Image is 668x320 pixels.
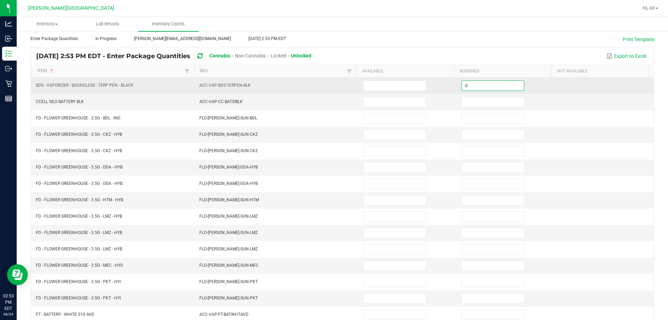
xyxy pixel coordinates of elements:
[357,65,454,78] th: Available
[17,21,77,27] span: Inventory
[199,214,258,219] span: FLO-[PERSON_NAME]-SUN-LMZ
[28,5,114,11] span: [PERSON_NAME][GEOGRAPHIC_DATA]
[5,95,12,102] inline-svg: Reports
[623,36,654,43] button: Print Template
[199,132,258,137] span: FLO-[PERSON_NAME]-SUN-CKZ
[248,36,286,41] span: [DATE] 2:53 PM EDT
[5,50,12,57] inline-svg: Inventory
[36,263,123,268] span: FD - FLOWER GREENHOUSE - 3.5G - MEC - HYS
[36,279,121,284] span: FD - FLOWER GREENHOUSE - 3.5G - PKT - HYI
[199,99,243,104] span: ACC-VAP-CC-BATSIBLK
[36,83,134,88] span: BDS - VAPORIZER - BOUNDLESS - TERP PEN - BLACK
[345,67,353,76] a: Filter
[36,247,122,251] span: FD - FLOWER GREENHOUSE - 3.5G - LMZ - HYB
[235,53,266,58] span: Non-Cannabis
[37,68,183,74] a: ItemSortable
[36,230,122,235] span: FD - FLOWER GREENHOUSE - 3.5G - LMZ - HYB
[551,65,649,78] th: Not Available
[5,35,12,42] inline-svg: Inbound
[78,17,138,31] a: Lab Results
[36,181,122,186] span: FD - FLOWER GREENHOUSE - 3.5G - DDA - HYB
[199,197,259,202] span: FLO-[PERSON_NAME]-SUN-HTM
[36,132,122,137] span: FD - FLOWER GREENHOUSE - 3.5G - CKZ - HYB
[95,36,117,41] span: In Progress
[199,230,258,235] span: FLO-[PERSON_NAME]-SUN-LMZ
[5,65,12,72] inline-svg: Outbound
[209,53,230,58] span: Cannabis
[5,80,12,87] inline-svg: Retail
[49,68,55,74] span: Sortable
[36,50,317,63] div: [DATE] 2:53 PM EDT - Enter Package Quantities
[291,53,311,58] span: Unlocked
[36,116,120,120] span: FD - FLOWER GREENHOUSE - 3.5G - BDL - IND
[200,68,345,74] a: SKUSortable
[199,181,258,186] span: FLO-[PERSON_NAME]-DDA-HYB
[36,214,122,219] span: FD - FLOWER GREENHOUSE - 3.5G - LMZ - HYB
[454,65,551,78] th: Assigned
[17,17,78,31] a: Inventory
[199,247,258,251] span: FLO-[PERSON_NAME]-SUN-LMZ
[3,312,14,317] p: 08/24
[138,17,199,31] a: Inventory Counts
[31,36,78,41] span: Enter Package Quantities
[605,50,648,62] button: Export to Excel
[87,21,129,27] span: Lab Results
[36,165,122,170] span: FD - FLOWER GREENHOUSE - 3.5G - DDA - HYB
[134,36,231,41] span: [PERSON_NAME][EMAIL_ADDRESS][DOMAIN_NAME]
[199,296,258,301] span: FLO-[PERSON_NAME]-SUN-PKT
[199,83,251,88] span: ACC-VAP-BDS-TERPEN-BLK
[643,5,655,11] span: Hi, Al!
[199,165,258,170] span: FLO-[PERSON_NAME]-DDA-HYB
[199,312,248,317] span: ACC-VAP-FT-BATWHTAVD
[199,148,258,153] span: FLO-[PERSON_NAME]-SUN-CKZ
[199,116,257,120] span: FLO-[PERSON_NAME]-SUN-BDL
[36,197,123,202] span: FD - FLOWER GREENHOUSE - 3.5G - HTM - HYB
[271,53,286,58] span: Locked
[7,264,28,285] iframe: Resource center
[36,148,122,153] span: FD - FLOWER GREENHOUSE - 3.5G - CKZ - HYB
[36,296,121,301] span: FD - FLOWER GREENHOUSE - 3.5G - PKT - HYI
[36,99,84,104] span: CCELL SILO BATTERY BLK
[199,263,259,268] span: FLO-[PERSON_NAME]-SUN-MEC
[199,279,258,284] span: FLO-[PERSON_NAME]-SUN-PKT
[5,20,12,27] inline-svg: Analytics
[143,21,194,27] span: Inventory Counts
[3,293,14,312] p: 02:53 PM EDT
[36,312,94,317] span: FT - BATTERY - WHITE 510 AVD
[183,67,191,76] a: Filter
